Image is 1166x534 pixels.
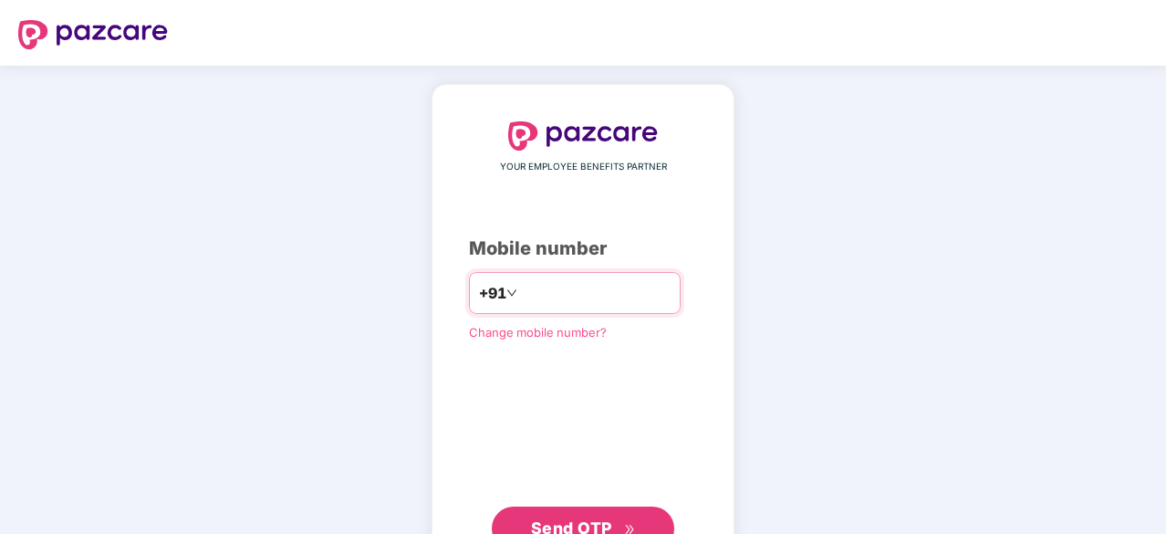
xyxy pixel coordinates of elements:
span: YOUR EMPLOYEE BENEFITS PARTNER [500,160,667,174]
a: Change mobile number? [469,325,607,340]
span: +91 [479,282,506,305]
span: down [506,288,517,298]
img: logo [18,20,168,49]
img: logo [508,121,658,151]
div: Mobile number [469,235,697,263]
